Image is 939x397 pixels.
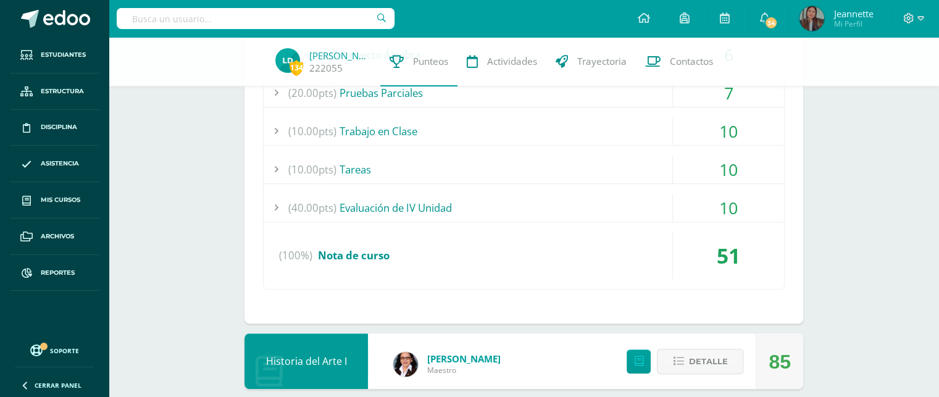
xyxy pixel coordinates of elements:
[117,8,394,29] input: Busca un usuario...
[657,349,743,374] button: Detalle
[673,232,784,279] div: 51
[266,354,347,368] a: Historia del Arte I
[288,156,336,183] span: (10.00pts)
[41,86,84,96] span: Estructura
[41,232,74,241] span: Archivos
[380,37,457,86] a: Punteos
[393,352,418,377] img: 50a28e110b6752814bbd5c7cebe28769.png
[264,194,784,222] div: Evaluación de IV Unidad
[275,48,300,73] img: 037b0905a649e5e64e9c829b7f7574c0.png
[670,55,713,68] span: Contactos
[264,79,784,107] div: Pruebas Parciales
[673,194,784,222] div: 10
[10,73,99,110] a: Estructura
[833,19,873,29] span: Mi Perfil
[10,110,99,146] a: Disciplina
[688,350,727,373] span: Detalle
[264,156,784,183] div: Tareas
[427,365,501,375] span: Maestro
[487,55,537,68] span: Actividades
[833,7,873,20] span: Jeannette
[41,50,86,60] span: Estudiantes
[10,146,99,182] a: Asistencia
[673,117,784,145] div: 10
[309,49,371,62] a: [PERSON_NAME] de
[41,195,80,205] span: Mis cursos
[636,37,722,86] a: Contactos
[244,333,368,389] div: Historia del Arte I
[10,255,99,291] a: Reportes
[10,37,99,73] a: Estudiantes
[10,219,99,255] a: Archivos
[264,117,784,145] div: Trabajo en Clase
[288,79,336,107] span: (20.00pts)
[577,55,627,68] span: Trayectoria
[769,334,791,390] div: 85
[427,353,501,365] a: [PERSON_NAME]
[50,346,79,355] span: Soporte
[457,37,546,86] a: Actividades
[309,62,343,75] a: 222055
[41,268,75,278] span: Reportes
[413,55,448,68] span: Punteos
[288,194,336,222] span: (40.00pts)
[41,122,77,132] span: Disciplina
[288,117,336,145] span: (10.00pts)
[41,159,79,169] span: Asistencia
[546,37,636,86] a: Trayectoria
[290,60,303,75] span: 134
[673,156,784,183] div: 10
[10,182,99,219] a: Mis cursos
[279,232,312,279] span: (100%)
[799,6,824,31] img: e0e3018be148909e9b9cf69bbfc1c52d.png
[764,16,778,30] span: 34
[318,248,390,262] span: Nota de curso
[15,341,94,358] a: Soporte
[673,79,784,107] div: 7
[35,381,81,390] span: Cerrar panel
